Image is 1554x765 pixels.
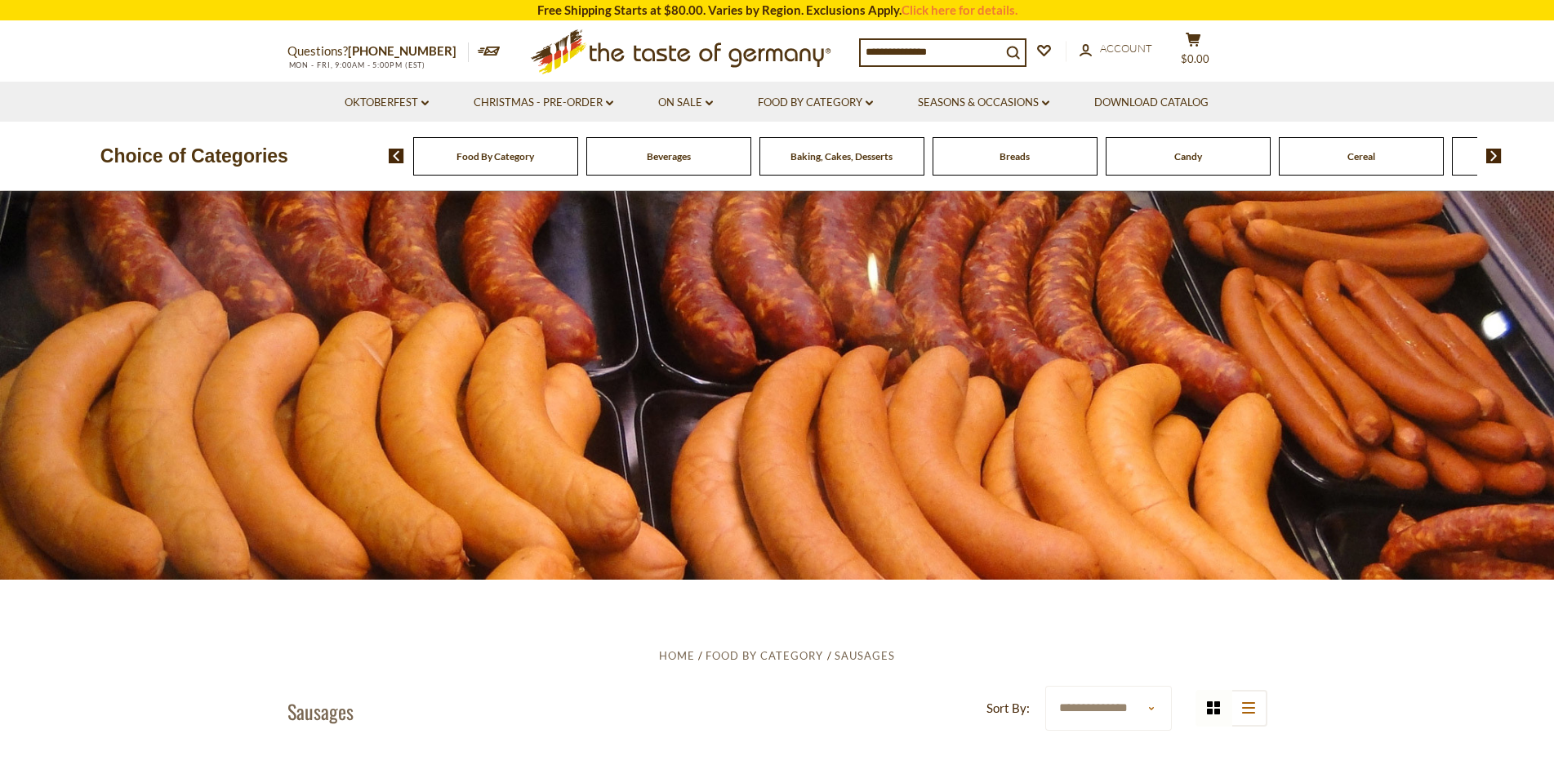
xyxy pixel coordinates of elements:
[706,649,823,662] a: Food By Category
[1347,150,1375,162] a: Cereal
[902,2,1017,17] a: Click here for details.
[1100,42,1152,55] span: Account
[287,699,354,723] h1: Sausages
[647,150,691,162] a: Beverages
[659,649,695,662] a: Home
[835,649,895,662] a: Sausages
[287,60,426,69] span: MON - FRI, 9:00AM - 5:00PM (EST)
[1169,32,1218,73] button: $0.00
[758,94,873,112] a: Food By Category
[389,149,404,163] img: previous arrow
[1174,150,1202,162] a: Candy
[1486,149,1502,163] img: next arrow
[1181,52,1209,65] span: $0.00
[345,94,429,112] a: Oktoberfest
[790,150,893,162] a: Baking, Cakes, Desserts
[474,94,613,112] a: Christmas - PRE-ORDER
[658,94,713,112] a: On Sale
[986,698,1030,718] label: Sort By:
[1000,150,1030,162] a: Breads
[1080,40,1152,58] a: Account
[1094,94,1209,112] a: Download Catalog
[456,150,534,162] a: Food By Category
[348,43,456,58] a: [PHONE_NUMBER]
[918,94,1049,112] a: Seasons & Occasions
[287,41,469,62] p: Questions?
